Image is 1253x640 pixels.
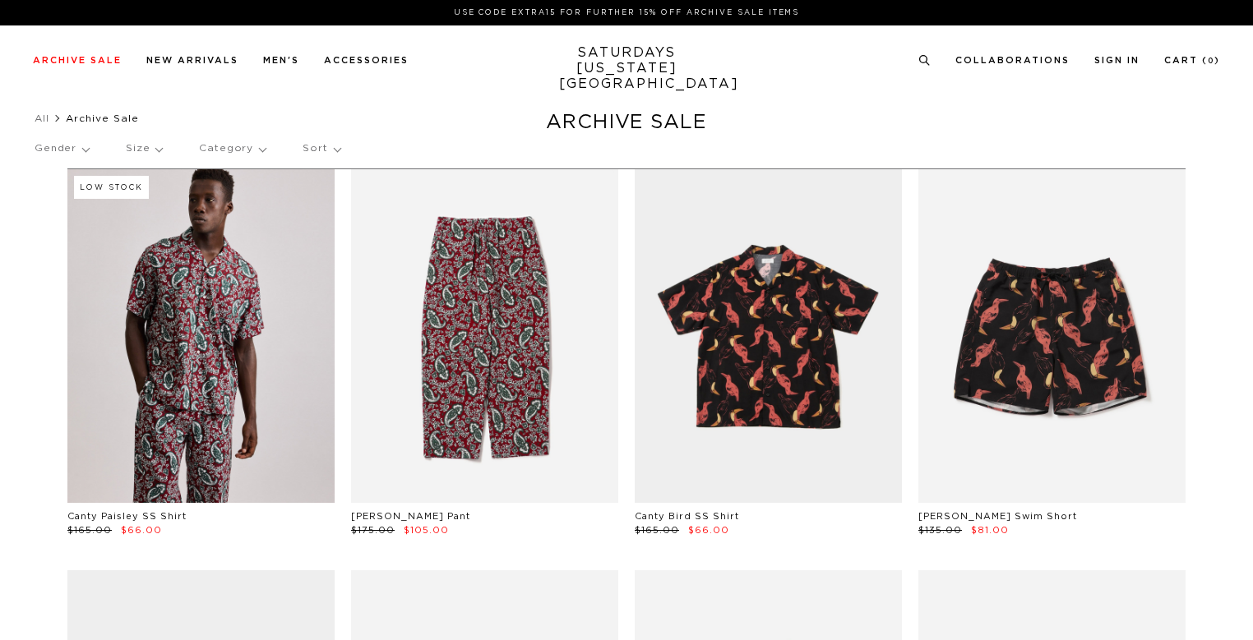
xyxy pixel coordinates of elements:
[121,526,162,535] span: $66.00
[324,56,409,65] a: Accessories
[635,512,739,521] a: Canty Bird SS Shirt
[404,526,449,535] span: $105.00
[263,56,299,65] a: Men's
[1094,56,1140,65] a: Sign In
[955,56,1070,65] a: Collaborations
[559,45,695,92] a: SATURDAYS[US_STATE][GEOGRAPHIC_DATA]
[351,526,395,535] span: $175.00
[918,512,1077,521] a: [PERSON_NAME] Swim Short
[971,526,1009,535] span: $81.00
[33,56,122,65] a: Archive Sale
[199,130,266,168] p: Category
[35,113,49,123] a: All
[688,526,729,535] span: $66.00
[74,176,149,199] div: Low Stock
[146,56,238,65] a: New Arrivals
[126,130,162,168] p: Size
[39,7,1214,19] p: Use Code EXTRA15 for Further 15% Off Archive Sale Items
[918,526,962,535] span: $135.00
[35,130,89,168] p: Gender
[66,113,139,123] span: Archive Sale
[67,526,112,535] span: $165.00
[303,130,340,168] p: Sort
[351,512,470,521] a: [PERSON_NAME] Pant
[1208,58,1214,65] small: 0
[635,526,679,535] span: $165.00
[1164,56,1220,65] a: Cart (0)
[67,512,187,521] a: Canty Paisley SS Shirt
